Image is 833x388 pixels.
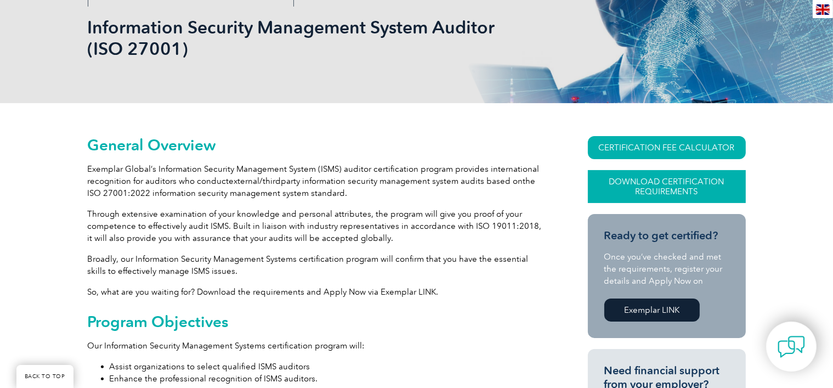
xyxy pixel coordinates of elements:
p: Through extensive examination of your knowledge and personal attributes, the program will give yo... [88,208,548,244]
img: en [816,4,830,15]
img: contact-chat.png [778,333,805,361]
a: Exemplar LINK [604,299,700,322]
p: Exemplar Global’s Information Security Management System (ISMS) auditor certification program pro... [88,163,548,199]
a: CERTIFICATION FEE CALCULATOR [588,136,746,159]
p: Our Information Security Management Systems certification program will: [88,340,548,352]
span: external/third [229,176,281,186]
h1: Information Security Management System Auditor (ISO 27001) [88,16,509,59]
li: Assist organizations to select qualified ISMS auditors [110,361,548,373]
li: Enhance the professional recognition of ISMS auditors. [110,373,548,385]
p: So, what are you waiting for? Download the requirements and Apply Now via Exemplar LINK. [88,286,548,298]
a: Download Certification Requirements [588,170,746,203]
h3: Ready to get certified? [604,229,729,243]
span: party information security management system audits based on [281,176,523,186]
p: Once you’ve checked and met the requirements, register your details and Apply Now on [604,251,729,287]
a: BACK TO TOP [16,365,73,388]
h2: General Overview [88,136,548,154]
h2: Program Objectives [88,313,548,330]
p: Broadly, our Information Security Management Systems certification program will confirm that you ... [88,253,548,277]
